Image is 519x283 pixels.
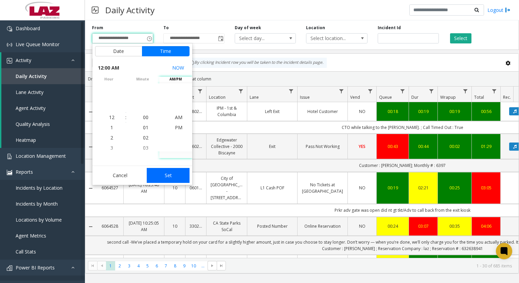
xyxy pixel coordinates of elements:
[235,25,261,31] label: Day of week
[16,169,33,175] span: Reports
[128,182,160,194] a: [DATE] 10:25:40 AM
[1,68,85,84] a: Daily Activity
[1,84,85,100] a: Lane Activity
[440,94,456,100] span: Wrapup
[110,145,113,151] span: 3
[306,25,325,31] label: Location
[442,185,467,191] div: 00:25
[359,223,365,229] span: NO
[413,108,433,115] a: 00:19
[476,223,496,229] a: 04:06
[16,185,62,191] span: Incidents by Location
[16,201,58,207] span: Incidents by Month
[398,87,407,96] a: Queue Filter Menu
[106,261,115,270] span: Page 1
[450,33,471,43] button: Select
[16,25,40,32] span: Dashboard
[16,105,46,111] span: Agent Activity
[16,264,55,271] span: Power BI Reports
[1,132,85,148] a: Heatmap
[163,25,169,31] label: To
[92,2,99,18] img: pageIcon
[302,143,343,150] a: Pass Not Working
[476,108,496,115] div: 00:56
[211,137,243,156] a: Edgewater Collective - 2000 Biscayne
[125,114,126,121] div: :
[85,224,96,229] a: Collapse Details
[143,261,152,270] span: Page 5
[381,223,405,229] div: 00:24
[352,185,372,191] a: NO
[503,94,511,100] span: Rec.
[102,2,158,18] h3: Daily Activity
[85,186,96,191] a: Collapse Details
[476,143,496,150] a: 01:29
[251,143,293,150] a: Exit
[381,185,405,191] a: 00:19
[211,105,243,118] a: IPM - 1st & Columbia
[359,109,365,114] span: NO
[1,52,85,68] a: Activity
[190,185,202,191] a: 060133
[98,63,119,73] span: 12:00 AM
[92,25,103,31] label: From
[210,263,215,268] span: Go to the next page
[168,185,181,191] a: 10
[359,185,365,191] span: NO
[381,108,405,115] div: 00:18
[171,261,180,270] span: Page 8
[411,94,418,100] span: Dur
[125,261,134,270] span: Page 3
[16,89,43,95] span: Lane Activity
[16,57,31,63] span: Activity
[211,175,243,201] a: City of [GEOGRAPHIC_DATA] - [STREET_ADDRESS]
[16,121,50,127] span: Quality Analysis
[461,87,470,96] a: Wrapup Filter Menu
[190,143,202,150] a: 560292
[352,223,372,229] a: NO
[251,185,293,191] a: L1 Cash POF
[1,100,85,116] a: Agent Activity
[85,109,96,115] a: Collapse Details
[427,87,436,96] a: Dur Filter Menu
[175,124,182,131] span: PM
[190,223,202,229] a: 330254
[109,114,114,120] span: 12
[100,223,119,229] a: 6064528
[350,94,360,100] span: Vend
[7,26,12,32] img: 'icon'
[1,116,85,132] a: Quality Analysis
[442,143,467,150] a: 00:02
[359,144,365,149] span: YES
[208,261,217,270] span: Go to the next page
[442,108,467,115] a: 00:19
[85,144,96,150] a: Collapse Details
[143,114,148,120] span: 00
[128,220,160,233] a: [DATE] 10:25:05 AM
[7,58,12,63] img: 'icon'
[381,143,405,150] a: 00:43
[147,168,190,183] button: Set
[16,41,59,48] span: Live Queue Monitor
[7,170,12,175] img: 'icon'
[236,87,246,96] a: Location Filter Menu
[413,223,433,229] a: 03:07
[378,25,401,31] label: Incident Id
[490,87,499,96] a: Total Filter Menu
[413,143,433,150] a: 00:44
[217,34,224,43] span: Toggle popup
[379,94,392,100] span: Queue
[95,46,142,56] button: Date tab
[145,34,153,43] span: Toggle popup
[413,185,433,191] div: 02:21
[306,34,355,43] span: Select location...
[110,124,113,131] span: 1
[143,134,148,141] span: 02
[487,6,511,14] a: Logout
[251,108,293,115] a: Left Exit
